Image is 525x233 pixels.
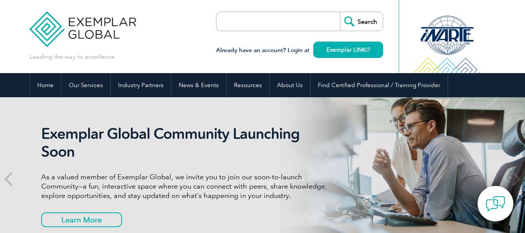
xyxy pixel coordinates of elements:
h3: Already have an account? Login at [216,46,383,55]
a: Home [30,73,61,97]
img: contact-chat.png [486,194,505,214]
a: Exemplar LINK [313,42,383,58]
a: About Us [270,73,310,97]
h2: Exemplar Global Community Launching Soon [41,125,333,161]
a: Learn More [41,212,122,227]
a: News & Events [171,73,226,97]
a: Find Certified Professional / Training Provider [310,73,448,97]
a: Industry Partners [111,73,171,97]
input: Search [340,12,383,31]
p: Leading the way to excellence [30,53,115,61]
a: Resources [227,73,269,97]
img: open_square.png [366,47,370,52]
p: As a valued member of Exemplar Global, we invite you to join our soon-to-launch Community—a fun, ... [41,172,333,200]
a: Our Services [61,73,110,97]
